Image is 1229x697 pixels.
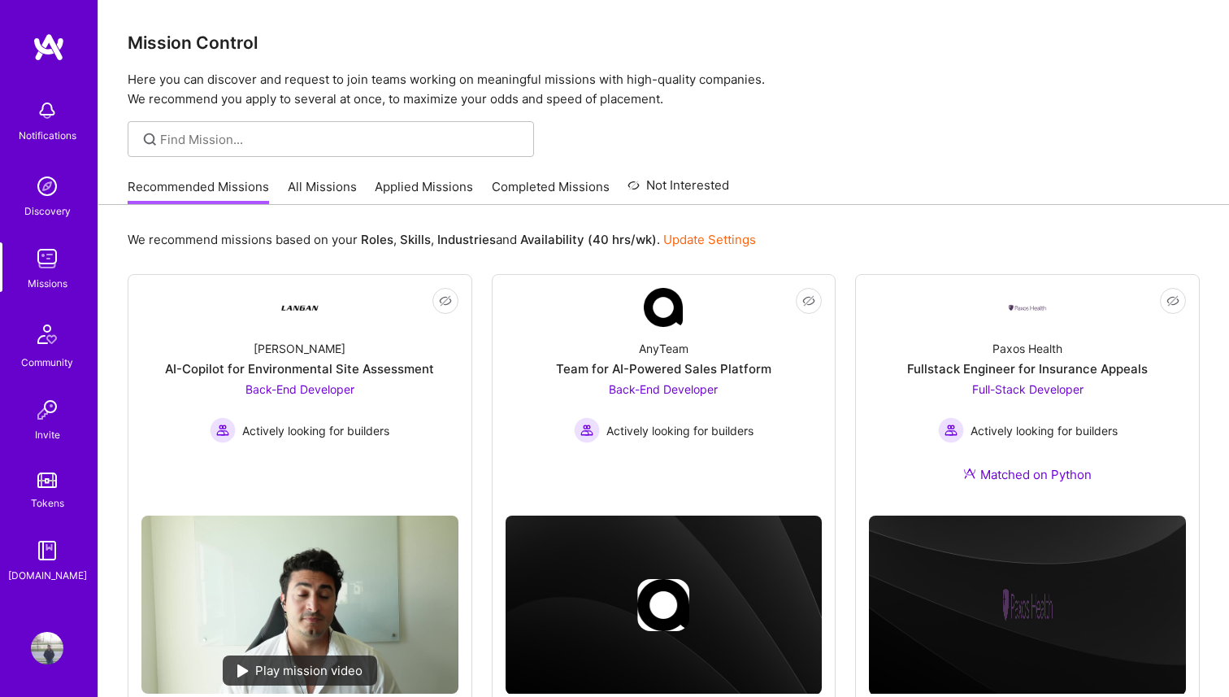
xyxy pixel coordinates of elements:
a: Recommended Missions [128,178,269,205]
div: Team for AI-Powered Sales Platform [556,360,771,377]
div: AI-Copilot for Environmental Site Assessment [165,360,434,377]
i: icon EyeClosed [439,294,452,307]
img: Company logo [637,579,689,631]
div: AnyTeam [639,340,688,357]
span: Back-End Developer [609,382,718,396]
img: logo [33,33,65,62]
span: Actively looking for builders [606,422,753,439]
b: Industries [437,232,496,247]
input: Find Mission... [160,131,522,148]
a: User Avatar [27,632,67,664]
h3: Mission Control [128,33,1200,53]
div: [PERSON_NAME] [254,340,345,357]
a: All Missions [288,178,357,205]
img: play [237,664,249,677]
img: discovery [31,170,63,203]
div: Paxos Health [992,340,1062,357]
img: Community [28,315,67,354]
b: Skills [400,232,431,247]
img: Invite [31,394,63,426]
img: Actively looking for builders [210,417,236,443]
span: Actively looking for builders [242,422,389,439]
div: Play mission video [223,656,377,686]
a: Applied Missions [375,178,473,205]
img: No Mission [141,516,458,694]
p: We recommend missions based on your , , and . [128,231,756,248]
img: bell [31,94,63,127]
div: Community [21,354,73,371]
a: Not Interested [628,176,729,205]
span: Back-End Developer [245,382,354,396]
img: tokens [37,473,57,488]
b: Roles [361,232,393,247]
a: Update Settings [663,232,756,247]
i: icon EyeClosed [1166,294,1179,307]
img: teamwork [31,242,63,275]
img: Company Logo [644,288,683,327]
div: Discovery [24,203,71,220]
div: Invite [35,426,60,443]
img: Ateam Purple Icon [963,467,976,480]
div: Fullstack Engineer for Insurance Appeals [907,360,1148,377]
img: Actively looking for builders [574,417,600,443]
img: Actively looking for builders [938,417,964,443]
div: Notifications [19,127,76,144]
img: Company logo [1001,579,1053,631]
img: User Avatar [31,632,63,664]
p: Here you can discover and request to join teams working on meaningful missions with high-quality ... [128,70,1200,109]
div: Tokens [31,494,64,512]
i: icon SearchGrey [141,130,159,149]
div: Matched on Python [963,466,1092,483]
img: Company Logo [1008,303,1047,312]
div: Missions [28,275,67,292]
b: Availability (40 hrs/wk) [520,232,657,247]
span: Full-Stack Developer [972,382,1084,396]
a: Company LogoAnyTeamTeam for AI-Powered Sales PlatformBack-End Developer Actively looking for buil... [506,288,823,485]
a: Company Logo[PERSON_NAME]AI-Copilot for Environmental Site AssessmentBack-End Developer Actively ... [141,288,458,503]
img: cover [869,516,1186,695]
i: icon EyeClosed [802,294,815,307]
img: guide book [31,534,63,567]
div: [DOMAIN_NAME] [8,567,87,584]
img: cover [506,516,823,695]
img: Company Logo [280,288,319,327]
a: Completed Missions [492,178,610,205]
span: Actively looking for builders [971,422,1118,439]
a: Company LogoPaxos HealthFullstack Engineer for Insurance AppealsFull-Stack Developer Actively loo... [869,288,1186,503]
